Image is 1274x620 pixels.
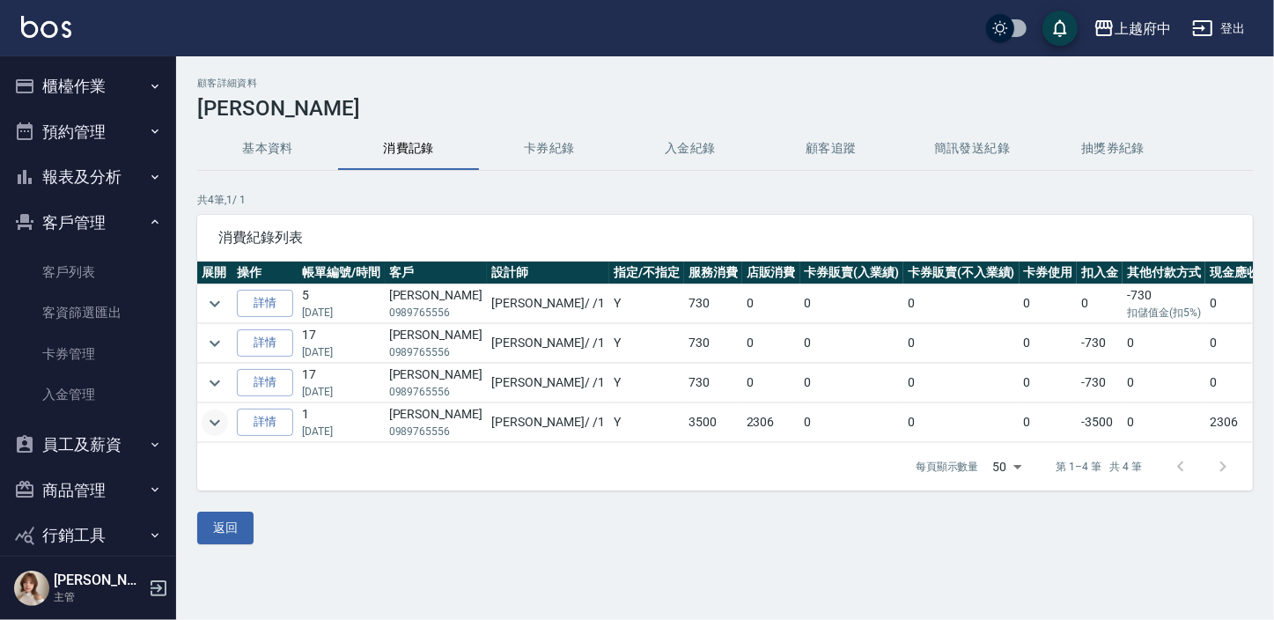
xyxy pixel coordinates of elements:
p: 0989765556 [389,424,482,439]
td: [PERSON_NAME] / /1 [487,403,609,442]
img: Logo [21,16,71,38]
a: 客戶列表 [7,252,169,292]
button: 入金紀錄 [620,128,761,170]
a: 卡券管理 [7,334,169,374]
button: 行銷工具 [7,513,169,558]
button: save [1042,11,1078,46]
button: 櫃檯作業 [7,63,169,109]
td: 0 [800,364,904,402]
td: 0 [800,324,904,363]
td: 0 [800,284,904,323]
td: [PERSON_NAME] [385,403,487,442]
button: expand row [202,291,228,317]
button: 抽獎券紀錄 [1042,128,1183,170]
th: 扣入金 [1077,262,1123,284]
p: 0989765556 [389,305,482,321]
td: 2306 [742,403,800,442]
div: 50 [986,443,1028,491]
button: 客戶管理 [7,200,169,246]
td: 0 [742,284,800,323]
th: 展開 [197,262,232,284]
td: 0 [1123,403,1205,442]
button: 卡券紀錄 [479,128,620,170]
button: 返回 [197,512,254,544]
td: 0 [742,324,800,363]
td: [PERSON_NAME] / /1 [487,324,609,363]
td: 17 [298,324,385,363]
p: 扣儲值金(扣5%) [1127,305,1201,321]
h2: 顧客詳細資料 [197,77,1253,89]
td: 1 [298,403,385,442]
td: 0 [800,403,904,442]
td: 0 [903,364,1020,402]
td: 0 [1077,284,1123,323]
td: 2306 [1205,403,1263,442]
p: 第 1–4 筆 共 4 筆 [1057,459,1142,475]
p: 0989765556 [389,384,482,400]
button: 消費記錄 [338,128,479,170]
button: expand row [202,330,228,357]
td: -730 [1077,324,1123,363]
td: 0 [1123,364,1205,402]
a: 詳情 [237,369,293,396]
th: 客戶 [385,262,487,284]
p: 主管 [54,589,144,605]
p: 每頁顯示數量 [916,459,979,475]
button: 顧客追蹤 [761,128,902,170]
p: [DATE] [302,384,380,400]
td: 730 [684,284,742,323]
td: 0 [1020,364,1078,402]
td: 0 [1205,364,1263,402]
td: 0 [903,324,1020,363]
td: 0 [1020,284,1078,323]
td: Y [609,364,684,402]
button: 員工及薪資 [7,422,169,468]
p: [DATE] [302,305,380,321]
button: 商品管理 [7,468,169,513]
a: 詳情 [237,290,293,317]
a: 客資篩選匯出 [7,292,169,333]
td: 0 [1123,324,1205,363]
th: 卡券販賣(不入業績) [903,262,1020,284]
th: 現金應收 [1205,262,1263,284]
p: [DATE] [302,424,380,439]
td: 730 [684,324,742,363]
th: 店販消費 [742,262,800,284]
div: 上越府中 [1115,18,1171,40]
td: [PERSON_NAME] [385,324,487,363]
td: 0 [1205,324,1263,363]
th: 帳單編號/時間 [298,262,385,284]
th: 設計師 [487,262,609,284]
p: [DATE] [302,344,380,360]
td: [PERSON_NAME] / /1 [487,364,609,402]
td: [PERSON_NAME] [385,364,487,402]
h5: [PERSON_NAME] [54,572,144,589]
a: 詳情 [237,409,293,436]
td: 0 [1020,403,1078,442]
td: Y [609,324,684,363]
button: 簡訊發送紀錄 [902,128,1042,170]
th: 卡券販賣(入業績) [800,262,904,284]
td: [PERSON_NAME] / /1 [487,284,609,323]
span: 消費紀錄列表 [218,229,1232,247]
td: 0 [742,364,800,402]
th: 卡券使用 [1020,262,1078,284]
th: 指定/不指定 [609,262,684,284]
button: 報表及分析 [7,154,169,200]
td: -730 [1077,364,1123,402]
img: Person [14,571,49,606]
td: 17 [298,364,385,402]
td: Y [609,284,684,323]
h3: [PERSON_NAME] [197,96,1253,121]
td: 0 [1205,284,1263,323]
button: 登出 [1185,12,1253,45]
td: 5 [298,284,385,323]
p: 共 4 筆, 1 / 1 [197,192,1253,208]
a: 詳情 [237,329,293,357]
button: 基本資料 [197,128,338,170]
td: -730 [1123,284,1205,323]
td: 0 [903,284,1020,323]
td: 0 [1020,324,1078,363]
td: Y [609,403,684,442]
button: expand row [202,410,228,436]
